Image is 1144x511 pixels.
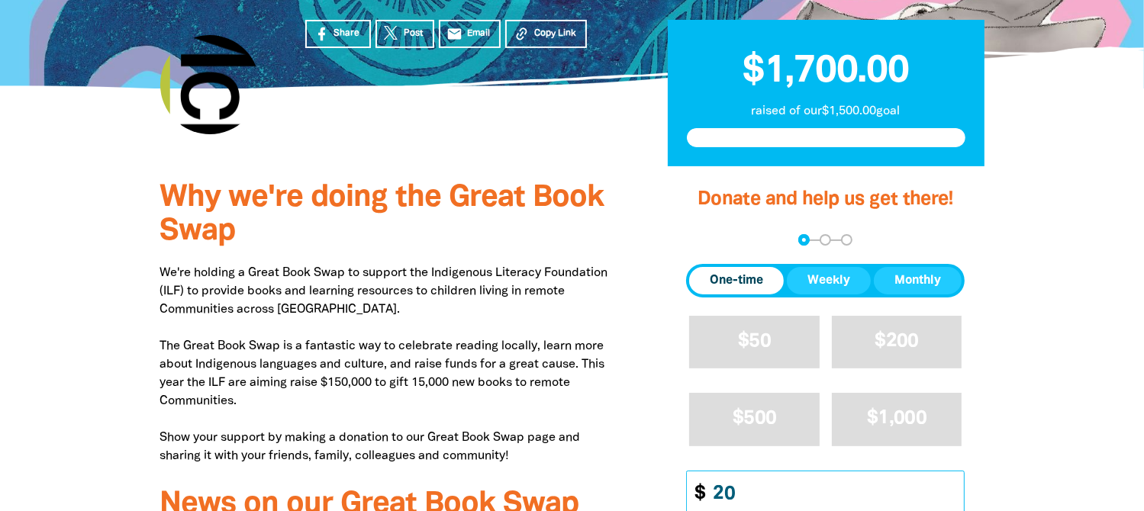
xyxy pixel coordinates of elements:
button: $200 [832,316,962,368]
div: Donation frequency [686,264,965,297]
button: Copy Link [505,20,587,48]
span: $1,700.00 [743,54,909,89]
span: Share [334,27,360,40]
span: One-time [710,272,763,290]
p: We're holding a Great Book Swap to support the Indigenous Literacy Foundation (ILF) to provide bo... [160,264,622,465]
button: One-time [689,267,784,294]
span: Donate and help us get there! [698,191,954,208]
span: $1,000 [867,410,926,427]
span: Why we're doing the Great Book Swap [160,184,604,246]
span: Email [467,27,490,40]
button: Navigate to step 3 of 3 to enter your payment details [841,234,852,246]
button: $500 [689,393,820,445]
button: Navigate to step 2 of 3 to enter your details [820,234,831,246]
a: emailEmail [439,20,501,48]
button: $50 [689,316,820,368]
a: Post [375,20,434,48]
button: $1,000 [832,393,962,445]
span: $200 [875,333,919,350]
button: Navigate to step 1 of 3 to enter your donation amount [798,234,810,246]
span: $50 [738,333,771,350]
span: Post [404,27,424,40]
i: email [446,26,462,42]
span: $500 [733,410,776,427]
button: Monthly [874,267,962,294]
span: Copy Link [534,27,576,40]
p: raised of our $1,500.00 goal [687,102,965,121]
span: Monthly [894,272,941,290]
span: Weekly [807,272,850,290]
a: Share [305,20,371,48]
button: Weekly [787,267,871,294]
